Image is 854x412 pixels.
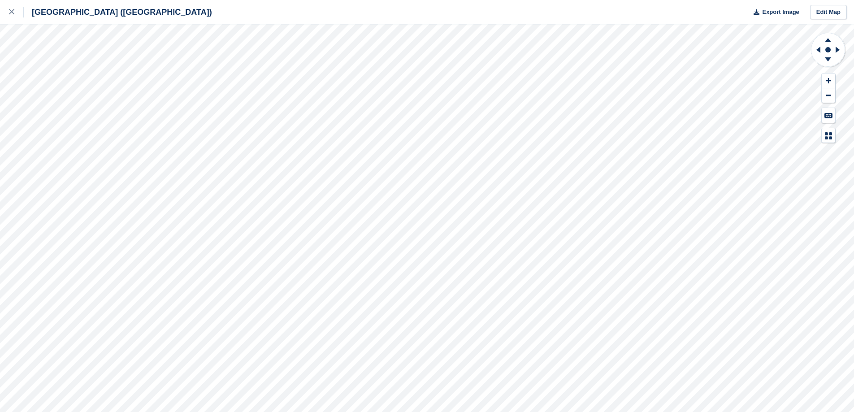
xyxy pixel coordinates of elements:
button: Zoom Out [822,88,835,103]
button: Keyboard Shortcuts [822,108,835,123]
div: [GEOGRAPHIC_DATA] ([GEOGRAPHIC_DATA]) [24,7,212,17]
button: Export Image [748,5,799,20]
span: Export Image [762,8,799,17]
a: Edit Map [810,5,847,20]
button: Map Legend [822,128,835,143]
button: Zoom In [822,74,835,88]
